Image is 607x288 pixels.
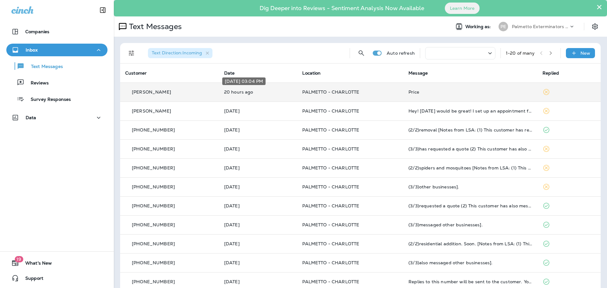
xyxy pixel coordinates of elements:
div: Price [408,89,532,95]
span: PALMETTO - CHARLOTTE [302,127,359,133]
button: Survey Responses [6,92,107,106]
div: (3/3)other businesses]. [408,184,532,189]
p: Reviews [24,80,49,86]
div: [DATE] 03:04 PM [222,77,266,85]
p: Dig Deeper into Reviews - Sentiment Analysis Now Available [241,7,443,9]
span: Replied [543,70,559,76]
button: Learn More [445,3,480,14]
p: [PHONE_NUMBER] [132,146,175,151]
span: PALMETTO - CHARLOTTE [302,108,359,114]
p: Sep 18, 2025 10:41 AM [224,127,292,132]
span: PALMETTO - CHARLOTTE [302,203,359,209]
div: (2/2)spiders and mosquitoes [Notes from LSA: (1) This customer has requested a quote (2) This cus... [408,165,532,170]
div: (2/2)removal [Notes from LSA: (1) This customer has requested a quote (2) This customer has also ... [408,127,532,132]
p: Inbox [26,47,38,52]
span: PALMETTO - CHARLOTTE [302,146,359,152]
div: Replies to this number will be sent to the customer. You can also choose to call the customer thr... [408,279,532,284]
p: Sep 16, 2025 01:53 PM [224,184,292,189]
p: Sep 15, 2025 10:43 AM [224,260,292,265]
p: Sep 12, 2025 01:11 PM [224,279,292,284]
p: [PHONE_NUMBER] [132,260,175,265]
button: Support [6,272,107,285]
p: Sep 16, 2025 12:16 PM [224,203,292,208]
p: Text Messages [25,64,63,70]
div: Text Direction:Incoming [148,48,212,58]
p: [PHONE_NUMBER] [132,184,175,189]
span: PALMETTO - CHARLOTTE [302,165,359,171]
span: PALMETTO - CHARLOTTE [302,89,359,95]
span: PALMETTO - CHARLOTTE [302,184,359,190]
p: [PHONE_NUMBER] [132,127,175,132]
p: [PHONE_NUMBER] [132,241,175,246]
span: PALMETTO - CHARLOTTE [302,222,359,228]
button: Data [6,111,107,124]
p: Data [26,115,36,120]
div: (3/3)requested a quote (2) This customer has also messaged other businesses]. [408,203,532,208]
p: Sep 17, 2025 11:58 AM [224,146,292,151]
span: 19 [15,256,23,262]
p: Sep 15, 2025 11:49 AM [224,241,292,246]
button: 19What's New [6,257,107,269]
span: PALMETTO - CHARLOTTE [302,279,359,285]
button: Inbox [6,44,107,56]
button: Search Messages [355,47,368,59]
div: Hey! Today would be great! I set up an appointment for Tuesday but today would be e much better [408,108,532,113]
p: [PERSON_NAME] [132,89,171,95]
span: What's New [19,260,52,268]
p: [PHONE_NUMBER] [132,279,175,284]
div: (2/2)residential addition. Soon. [Notes from LSA: (1) This customer has requested a quote (2) Thi... [408,241,532,246]
button: Companies [6,25,107,38]
p: Sep 19, 2025 11:32 AM [224,108,292,113]
span: Location [302,70,321,76]
span: Date [224,70,235,76]
p: Palmetto Exterminators LLC [512,24,569,29]
button: Settings [589,21,601,32]
div: (3/3)messaged other businesses]. [408,222,532,227]
p: [PHONE_NUMBER] [132,203,175,208]
span: PALMETTO - CHARLOTTE [302,260,359,266]
button: Filters [125,47,138,59]
div: PE [499,22,508,31]
p: Sep 17, 2025 10:56 AM [224,165,292,170]
p: [PHONE_NUMBER] [132,222,175,227]
span: Customer [125,70,147,76]
p: Sep 15, 2025 02:28 PM [224,222,292,227]
p: Survey Responses [24,97,71,103]
p: New [580,51,590,56]
span: Support [19,276,43,283]
button: Text Messages [6,59,107,73]
button: Collapse Sidebar [94,4,112,16]
span: Working as: [465,24,492,29]
button: Reviews [6,76,107,89]
div: (3/3)also messaged other businesses]. [408,260,532,265]
div: 1 - 20 of many [506,51,535,56]
span: PALMETTO - CHARLOTTE [302,241,359,247]
p: [PERSON_NAME] [132,108,171,113]
p: Auto refresh [387,51,415,56]
span: Message [408,70,428,76]
p: [PHONE_NUMBER] [132,165,175,170]
div: (3/3)has requested a quote (2) This customer has also messaged other businesses]. [408,146,532,151]
button: Close [596,2,602,12]
p: Sep 25, 2025 03:04 PM [224,89,292,95]
p: Companies [25,29,49,34]
span: Text Direction : Incoming [152,50,202,56]
p: Text Messages [126,22,182,31]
